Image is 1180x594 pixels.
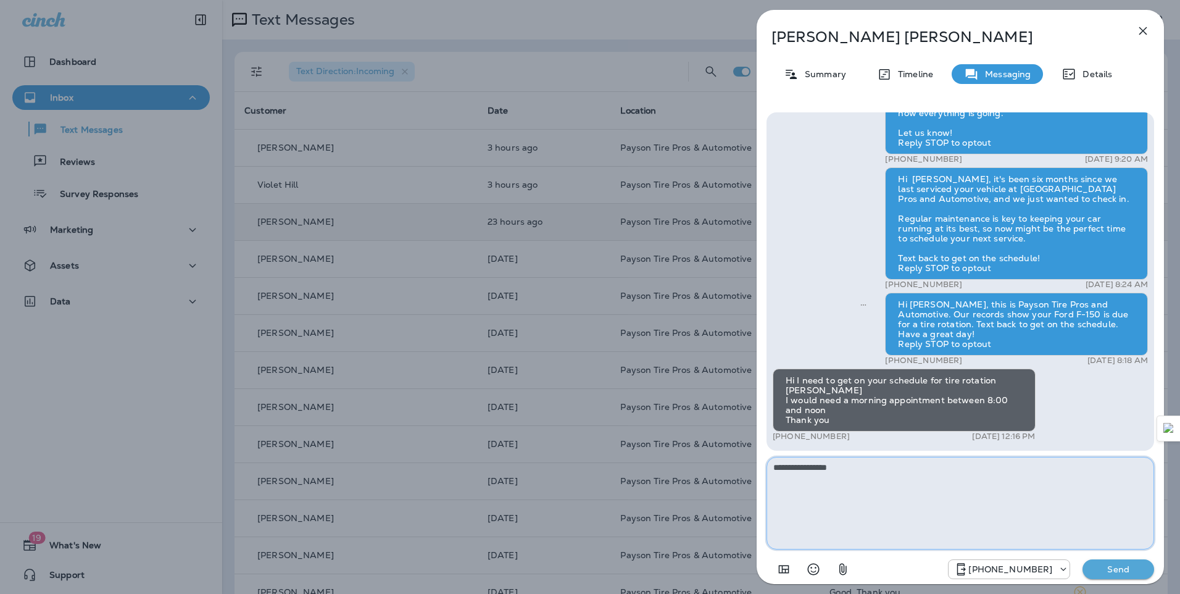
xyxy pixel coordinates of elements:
div: Hi [PERSON_NAME], this is Payson Tire Pros and Automotive. Our records show your Ford F-150 is du... [885,293,1148,356]
button: Select an emoji [801,557,826,582]
p: Details [1076,69,1112,79]
button: Add in a premade template [771,557,796,582]
p: [PHONE_NUMBER] [885,280,962,290]
img: Detect Auto [1163,423,1174,434]
p: Timeline [892,69,933,79]
p: [PHONE_NUMBER] [773,432,850,441]
p: [PERSON_NAME] [PERSON_NAME] [771,28,1108,46]
p: [PHONE_NUMBER] [968,564,1052,574]
p: Messaging [979,69,1031,79]
p: [DATE] 8:24 AM [1086,280,1148,290]
div: Hi I need to get on your schedule for tire rotation [PERSON_NAME] I would need a morning appointm... [773,369,1036,432]
p: [DATE] 12:16 PM [972,432,1035,441]
p: [PHONE_NUMBER] [885,154,962,164]
div: +1 (928) 260-4498 [949,562,1070,577]
p: [PHONE_NUMBER] [885,356,962,366]
p: [DATE] 9:20 AM [1085,154,1148,164]
div: Hi [PERSON_NAME], it's been six months since we last serviced your vehicle at [GEOGRAPHIC_DATA] P... [885,167,1148,280]
button: Send [1082,559,1154,579]
p: Send [1092,564,1144,575]
p: Summary [799,69,846,79]
span: Sent [860,298,866,309]
p: [DATE] 8:18 AM [1087,356,1148,366]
